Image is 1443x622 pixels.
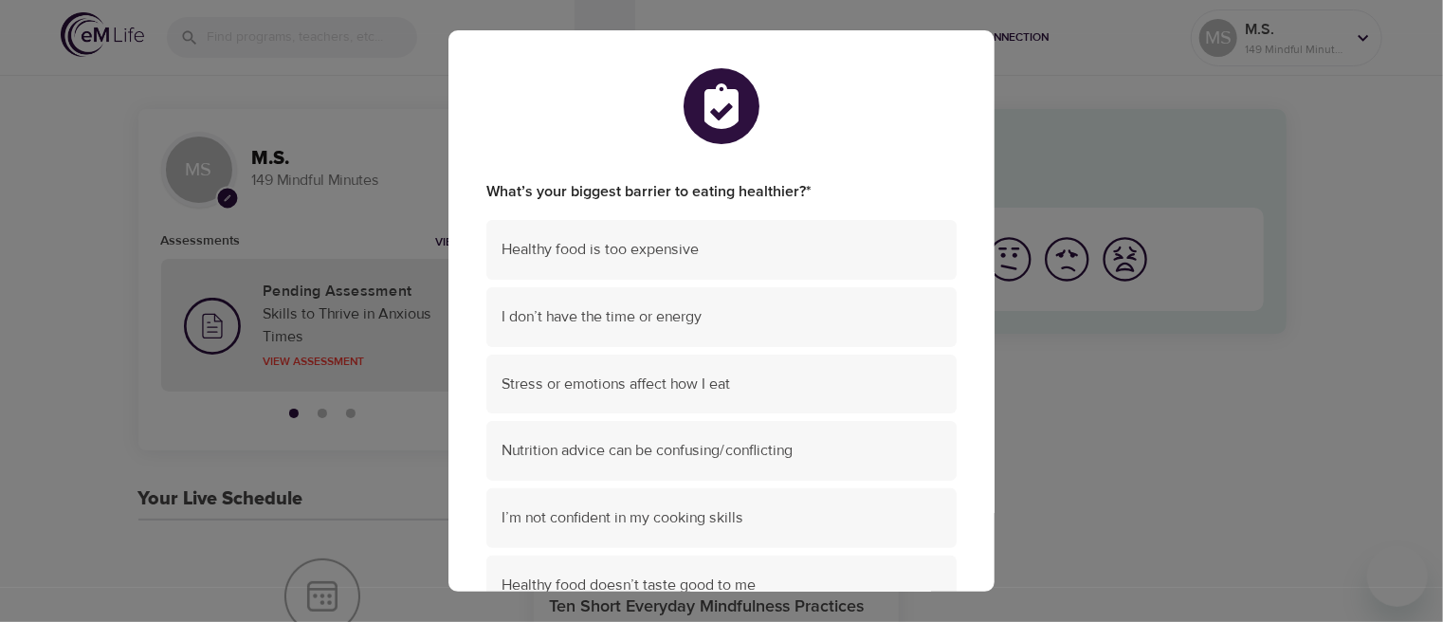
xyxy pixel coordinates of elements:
span: Healthy food doesn’t taste good to me [502,575,941,596]
span: I’m not confident in my cooking skills [502,507,941,529]
span: Healthy food is too expensive [502,239,941,261]
label: What’s your biggest barrier to eating healthier? [486,181,957,203]
span: Nutrition advice can be confusing/conflicting [502,440,941,462]
span: I don’t have the time or energy [502,306,941,328]
span: Stress or emotions affect how I eat [502,374,941,395]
